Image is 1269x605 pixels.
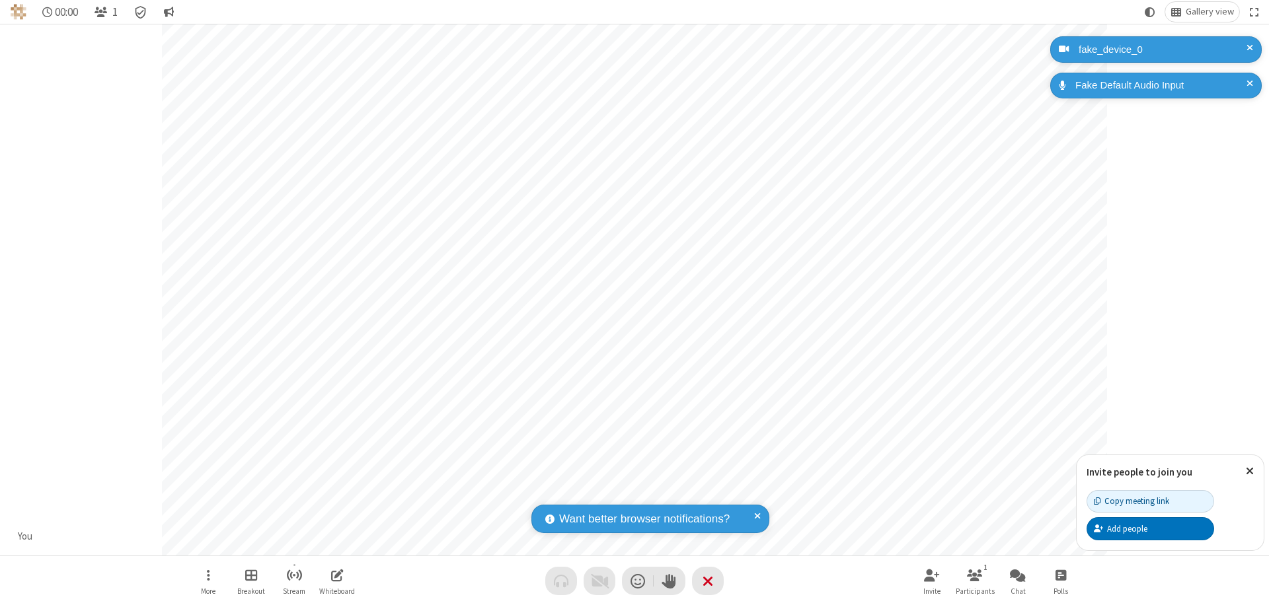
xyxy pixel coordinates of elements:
[1071,78,1252,93] div: Fake Default Audio Input
[11,4,26,20] img: QA Selenium DO NOT DELETE OR CHANGE
[1011,587,1026,595] span: Chat
[1245,2,1264,22] button: Fullscreen
[692,567,724,595] button: End or leave meeting
[201,587,215,595] span: More
[128,2,153,22] div: Meeting details Encryption enabled
[89,2,123,22] button: Open participant list
[317,562,357,600] button: Open shared whiteboard
[283,587,305,595] span: Stream
[188,562,228,600] button: Open menu
[1054,587,1068,595] span: Polls
[654,567,685,595] button: Raise hand
[231,562,271,600] button: Manage Breakout Rooms
[584,567,615,595] button: Video
[1186,7,1234,17] span: Gallery view
[1094,495,1169,507] div: Copy meeting link
[1087,466,1192,478] label: Invite people to join you
[37,2,84,22] div: Timer
[1165,2,1239,22] button: Change layout
[1087,490,1214,513] button: Copy meeting link
[55,6,78,18] span: 00:00
[274,562,314,600] button: Start streaming
[237,587,265,595] span: Breakout
[1236,455,1264,487] button: Close popover
[622,567,654,595] button: Send a reaction
[1041,562,1081,600] button: Open poll
[112,6,118,18] span: 1
[1074,42,1252,57] div: fake_device_0
[912,562,952,600] button: Invite participants (⌘+Shift+I)
[1139,2,1161,22] button: Using system theme
[1087,517,1214,540] button: Add people
[956,587,995,595] span: Participants
[545,567,577,595] button: Audio problem - check your Internet connection or call by phone
[13,529,38,544] div: You
[998,562,1038,600] button: Open chat
[158,2,179,22] button: Conversation
[559,511,730,528] span: Want better browser notifications?
[923,587,941,595] span: Invite
[980,561,991,573] div: 1
[319,587,355,595] span: Whiteboard
[955,562,995,600] button: Open participant list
